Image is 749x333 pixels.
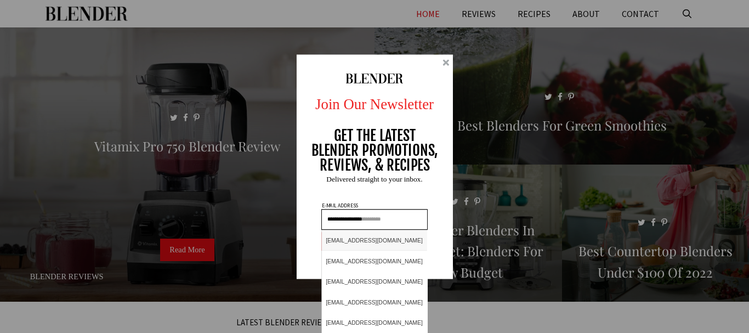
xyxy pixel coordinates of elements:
[322,291,427,312] div: [EMAIL_ADDRESS][DOMAIN_NAME]
[289,175,461,182] p: Delivered straight to your inbox.
[322,250,427,270] div: [EMAIL_ADDRESS][DOMAIN_NAME]
[289,93,461,115] p: Join Our Newsletter
[322,270,427,291] div: [EMAIL_ADDRESS][DOMAIN_NAME]
[311,128,439,172] p: GET THE LATEST BLENDER PROMOTIONS, REVIEWS, & RECIPES
[322,312,427,332] div: [EMAIL_ADDRESS][DOMAIN_NAME]
[321,202,359,208] p: E-MAIL ADDRESS
[322,230,427,250] div: [EMAIL_ADDRESS][DOMAIN_NAME]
